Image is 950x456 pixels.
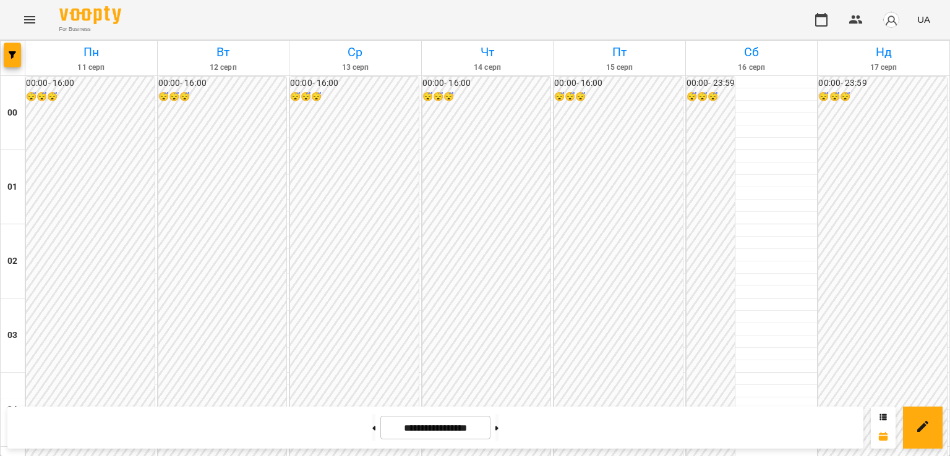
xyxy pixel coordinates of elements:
img: Voopty Logo [59,6,121,24]
h6: 02 [7,255,17,268]
h6: 00:00 - 23:59 [818,77,947,90]
img: avatar_s.png [883,11,900,28]
h6: Нд [819,43,948,62]
h6: Пт [555,43,683,62]
h6: Ср [291,43,419,62]
h6: 00:00 - 16:00 [26,77,155,90]
button: Menu [15,5,45,35]
h6: 13 серп [291,62,419,74]
h6: 15 серп [555,62,683,74]
h6: 😴😴😴 [158,90,287,104]
h6: 😴😴😴 [422,90,551,104]
h6: 00:00 - 16:00 [290,77,419,90]
h6: 00:00 - 16:00 [158,77,287,90]
button: UA [912,8,935,31]
h6: 😴😴😴 [290,90,419,104]
h6: 😴😴😴 [818,90,947,104]
h6: 00:00 - 16:00 [554,77,683,90]
h6: 😴😴😴 [687,90,735,104]
h6: Сб [688,43,816,62]
h6: Вт [160,43,288,62]
span: For Business [59,25,121,33]
h6: 14 серп [424,62,552,74]
h6: 00:00 - 16:00 [422,77,551,90]
h6: 00 [7,106,17,120]
h6: 😴😴😴 [26,90,155,104]
h6: 17 серп [819,62,948,74]
h6: Чт [424,43,552,62]
span: UA [917,13,930,26]
h6: 16 серп [688,62,816,74]
h6: 😴😴😴 [554,90,683,104]
h6: 11 серп [27,62,155,74]
h6: 03 [7,329,17,342]
h6: Пн [27,43,155,62]
h6: 12 серп [160,62,288,74]
h6: 01 [7,180,17,194]
h6: 00:00 - 23:59 [687,77,735,90]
